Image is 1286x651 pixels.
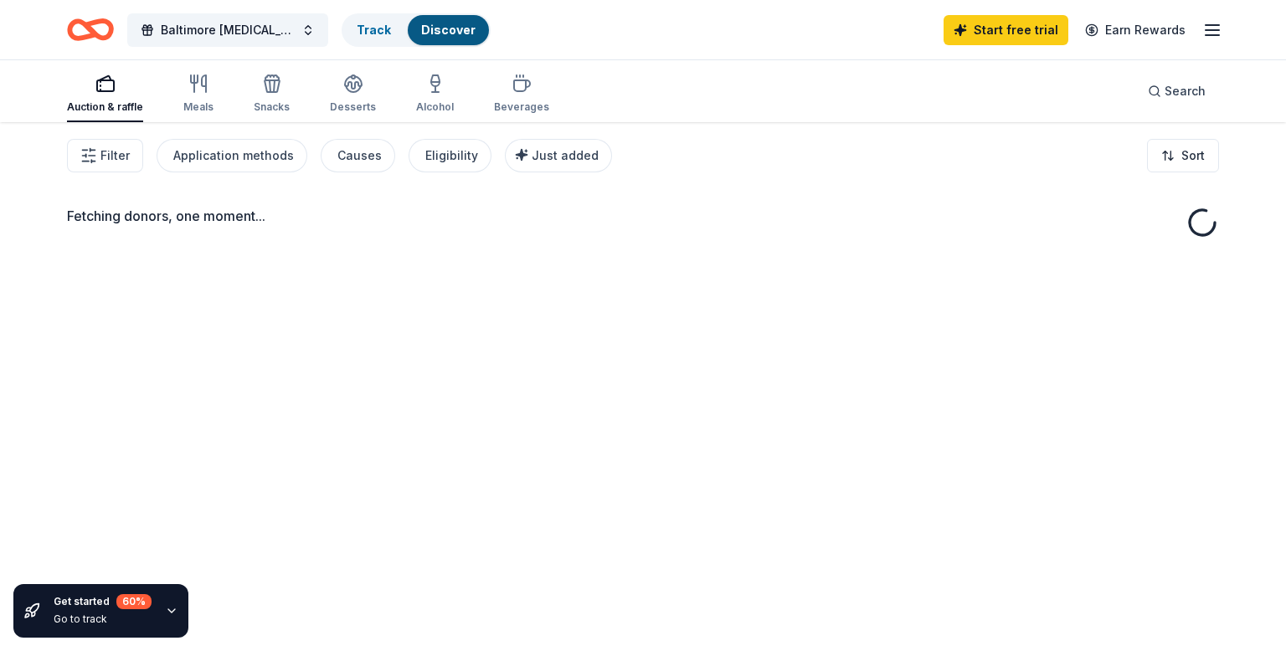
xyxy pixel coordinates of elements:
button: Alcohol [416,67,454,122]
div: Eligibility [425,146,478,166]
span: Search [1165,81,1206,101]
span: Just added [532,148,599,162]
button: Causes [321,139,395,172]
button: Sort [1147,139,1219,172]
div: 60 % [116,594,152,609]
a: Home [67,10,114,49]
div: Meals [183,100,213,114]
button: Filter [67,139,143,172]
div: Desserts [330,100,376,114]
a: Track [357,23,391,37]
button: Snacks [254,67,290,122]
button: Just added [505,139,612,172]
button: Baltimore [MEDICAL_DATA] Support Group Annual Fundraiser [127,13,328,47]
div: Auction & raffle [67,100,143,114]
span: Baltimore [MEDICAL_DATA] Support Group Annual Fundraiser [161,20,295,40]
button: TrackDiscover [342,13,491,47]
div: Beverages [494,100,549,114]
div: Go to track [54,613,152,626]
div: Get started [54,594,152,609]
button: Beverages [494,67,549,122]
a: Earn Rewards [1075,15,1196,45]
div: Causes [337,146,382,166]
a: Start free trial [944,15,1068,45]
a: Discover [421,23,476,37]
button: Meals [183,67,213,122]
div: Application methods [173,146,294,166]
div: Snacks [254,100,290,114]
div: Alcohol [416,100,454,114]
button: Application methods [157,139,307,172]
span: Filter [100,146,130,166]
button: Desserts [330,67,376,122]
button: Auction & raffle [67,67,143,122]
div: Fetching donors, one moment... [67,206,1219,226]
button: Eligibility [409,139,491,172]
button: Search [1134,74,1219,108]
span: Sort [1181,146,1205,166]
